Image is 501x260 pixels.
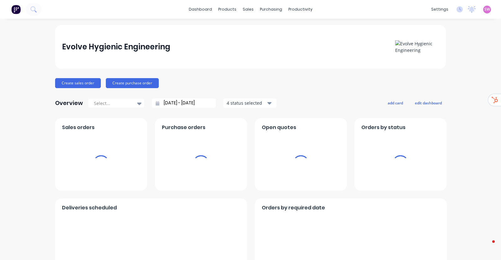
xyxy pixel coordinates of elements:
img: Factory [11,5,21,14]
span: Orders by status [361,124,405,131]
iframe: Intercom live chat [480,239,495,254]
div: productivity [285,5,316,14]
div: products [215,5,240,14]
div: 4 status selected [227,100,266,106]
a: dashboard [186,5,215,14]
button: edit dashboard [411,99,446,107]
img: Evolve Hygienic Engineering [395,40,439,53]
div: Overview [55,97,83,109]
span: Sales orders [62,124,95,131]
span: Open quotes [262,124,296,131]
button: Create sales order [55,78,101,88]
span: SW [484,7,490,12]
div: sales [240,5,257,14]
button: Create purchase order [106,78,159,88]
span: Purchase orders [162,124,205,131]
button: 4 status selected [223,98,276,108]
div: settings [428,5,452,14]
span: Orders by required date [262,204,325,212]
button: add card [384,99,407,107]
span: Deliveries scheduled [62,204,117,212]
div: Evolve Hygienic Engineering [62,41,170,53]
div: purchasing [257,5,285,14]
